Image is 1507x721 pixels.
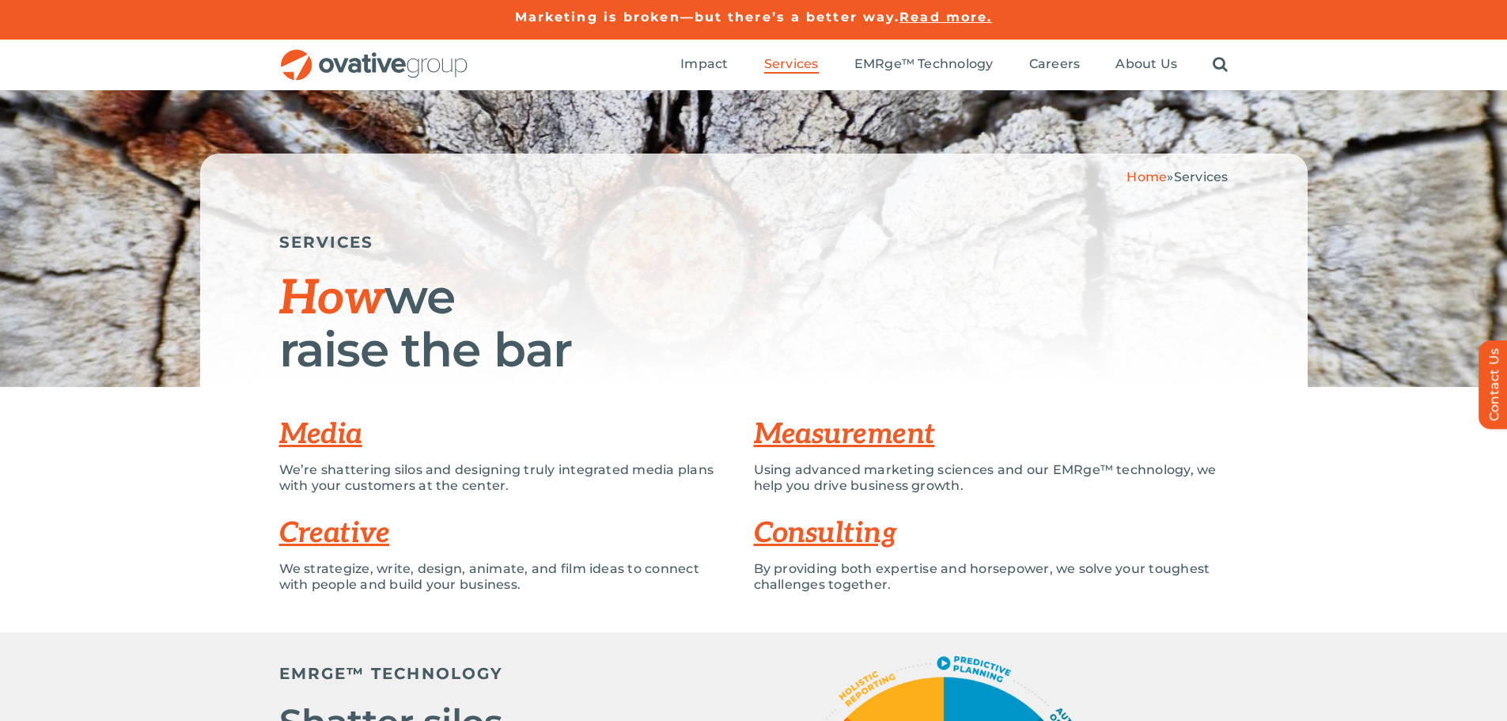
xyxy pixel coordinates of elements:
[854,56,994,72] span: EMRge™ Technology
[754,462,1229,494] p: Using advanced marketing sciences and our EMRge™ technology, we help you drive business growth.
[1115,56,1177,74] a: About Us
[279,47,469,63] a: OG_Full_horizontal_RGB
[680,56,728,74] a: Impact
[899,9,992,25] a: Read more.
[1029,56,1081,72] span: Careers
[1126,169,1167,184] a: Home
[1126,169,1228,184] span: »
[1029,56,1081,74] a: Careers
[754,417,935,452] a: Measurement
[1115,56,1177,72] span: About Us
[854,56,994,74] a: EMRge™ Technology
[680,40,1228,90] nav: Menu
[764,56,819,74] a: Services
[279,271,384,328] span: How
[279,233,1229,252] h5: SERVICES
[279,417,362,452] a: Media
[279,561,730,593] p: We strategize, write, design, animate, and film ideas to connect with people and build your busin...
[1174,169,1229,184] span: Services
[279,516,390,551] a: Creative
[279,664,659,683] h5: EMRGE™ TECHNOLOGY
[680,56,728,72] span: Impact
[279,271,1229,375] h1: we raise the bar
[754,516,897,551] a: Consulting
[515,9,900,25] a: Marketing is broken—but there’s a better way.
[279,462,730,494] p: We’re shattering silos and designing truly integrated media plans with your customers at the center.
[754,561,1229,593] p: By providing both expertise and horsepower, we solve your toughest challenges together.
[1213,56,1228,74] a: Search
[764,56,819,72] span: Services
